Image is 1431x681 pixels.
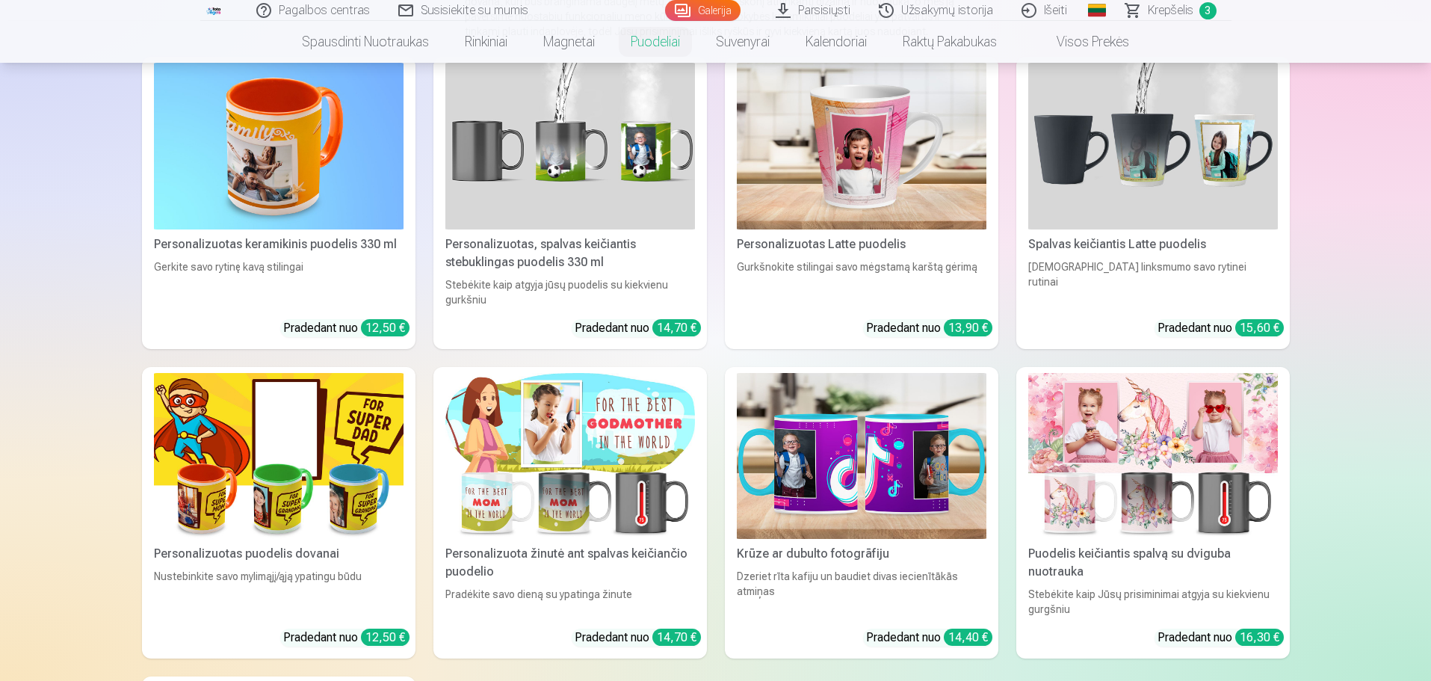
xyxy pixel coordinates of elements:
div: 14,70 € [652,629,701,646]
a: Visos prekės [1015,21,1147,63]
a: Krūze ar dubulto fotogrāfijuKrūze ar dubulto fotogrāfijuDzeriet rīta kafiju un baudiet divas ieci... [725,367,998,659]
div: Puodelis keičiantis spalvą su dviguba nuotrauka [1022,545,1284,581]
div: Pradedant nuo [283,629,409,647]
div: Pradėkite savo dieną su ypatinga žinute [439,587,701,617]
div: Pradedant nuo [866,319,992,337]
span: 3 [1199,2,1217,19]
div: Gerkite savo rytinę kavą stilingai [148,259,409,307]
img: Personalizuota žinutė ant spalvas keičiančio puodelio [445,373,695,540]
a: Personalizuotas Latte puodelisPersonalizuotas Latte puodelisGurkšnokite stilingai savo mėgstamą k... [725,57,998,349]
a: Personalizuota žinutė ant spalvas keičiančio puodelioPersonalizuota žinutė ant spalvas keičiančio... [433,367,707,659]
div: Personalizuotas keramikinis puodelis 330 ml [148,235,409,253]
a: Personalizuotas keramikinis puodelis 330 ml Personalizuotas keramikinis puodelis 330 mlGerkite sa... [142,57,415,349]
div: 12,50 € [361,319,409,336]
div: Gurkšnokite stilingai savo mėgstamą karštą gėrimą [731,259,992,307]
img: Puodelis keičiantis spalvą su dviguba nuotrauka [1028,373,1278,540]
a: Kalendoriai [788,21,885,63]
span: Krepšelis [1148,1,1193,19]
a: Spalvas keičiantis Latte puodelisSpalvas keičiantis Latte puodelis[DEMOGRAPHIC_DATA] linksmumo sa... [1016,57,1290,349]
div: Personalizuotas puodelis dovanai [148,545,409,563]
img: Personalizuotas puodelis dovanai [154,373,404,540]
div: 16,30 € [1235,629,1284,646]
a: Magnetai [525,21,613,63]
img: /fa2 [206,6,223,15]
img: Spalvas keičiantis Latte puodelis [1028,63,1278,229]
div: Stebėkite kaip Jūsų prisiminimai atgyja su kiekvienu gurgšniu [1022,587,1284,617]
div: 12,50 € [361,629,409,646]
div: 13,90 € [944,319,992,336]
div: Dzeriet rīta kafiju un baudiet divas iecienītākās atmiņas [731,569,992,617]
div: Personalizuotas Latte puodelis [731,235,992,253]
div: 14,70 € [652,319,701,336]
div: Spalvas keičiantis Latte puodelis [1022,235,1284,253]
a: Rinkiniai [447,21,525,63]
a: Raktų pakabukas [885,21,1015,63]
div: 14,40 € [944,629,992,646]
img: Krūze ar dubulto fotogrāfiju [737,373,986,540]
div: Krūze ar dubulto fotogrāfiju [731,545,992,563]
div: Nustebinkite savo mylimąjį/ąją ypatingu būdu [148,569,409,617]
div: Pradedant nuo [575,629,701,647]
div: Pradedant nuo [866,629,992,647]
a: Suvenyrai [698,21,788,63]
img: Personalizuotas keramikinis puodelis 330 ml [154,63,404,229]
a: Puodeliai [613,21,698,63]
img: Personalizuotas, spalvas keičiantis stebuklingas puodelis 330 ml [445,63,695,229]
div: Personalizuotas, spalvas keičiantis stebuklingas puodelis 330 ml [439,235,701,271]
div: Pradedant nuo [283,319,409,337]
a: Personalizuotas puodelis dovanaiPersonalizuotas puodelis dovanaiNustebinkite savo mylimąjį/ąją yp... [142,367,415,659]
div: Personalizuota žinutė ant spalvas keičiančio puodelio [439,545,701,581]
div: Stebėkite kaip atgyja jūsų puodelis su kiekvienu gurkšniu [439,277,701,307]
div: Pradedant nuo [575,319,701,337]
div: Pradedant nuo [1158,319,1284,337]
img: Personalizuotas Latte puodelis [737,63,986,229]
a: Puodelis keičiantis spalvą su dviguba nuotraukaPuodelis keičiantis spalvą su dviguba nuotraukaSte... [1016,367,1290,659]
div: 15,60 € [1235,319,1284,336]
div: Pradedant nuo [1158,629,1284,647]
a: Spausdinti nuotraukas [284,21,447,63]
div: [DEMOGRAPHIC_DATA] linksmumo savo rytinei rutinai [1022,259,1284,307]
a: Personalizuotas, spalvas keičiantis stebuklingas puodelis 330 mlPersonalizuotas, spalvas keičiant... [433,57,707,349]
